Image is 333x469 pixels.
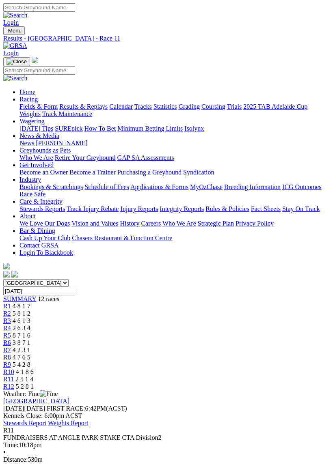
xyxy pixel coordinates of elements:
a: [DATE] Tips [19,125,53,132]
a: R9 [3,361,11,368]
a: ICG Outcomes [282,183,321,190]
div: Industry [19,183,330,198]
a: Schedule of Fees [84,183,129,190]
a: Results & Replays [59,103,108,110]
a: Careers [141,220,161,227]
span: 4 6 1 3 [13,317,30,324]
a: Race Safe [19,191,45,198]
a: Login [3,19,19,26]
a: News & Media [19,132,59,139]
span: • [3,449,6,456]
div: FUNDRAISERS AT ANGLE PARK STAKE CTA Division2 [3,434,330,441]
span: 5 8 1 2 [13,310,30,317]
a: Grading [179,103,200,110]
img: twitter.svg [11,271,18,278]
a: Fact Sheets [251,205,281,212]
a: Care & Integrity [19,198,63,205]
a: R8 [3,354,11,361]
a: Privacy Policy [236,220,274,227]
a: MyOzChase [190,183,223,190]
div: Wagering [19,125,330,132]
a: R6 [3,339,11,346]
a: Results - [GEOGRAPHIC_DATA] - Race 11 [3,35,330,42]
img: logo-grsa-white.png [3,263,10,269]
div: Get Involved [19,169,330,176]
button: Toggle navigation [3,26,25,35]
a: Injury Reports [120,205,158,212]
a: News [19,140,34,146]
span: R7 [3,346,11,353]
a: Become a Trainer [69,169,116,176]
span: R1 [3,303,11,310]
a: Become an Owner [19,169,68,176]
a: R3 [3,317,11,324]
a: How To Bet [84,125,116,132]
a: Stewards Reports [19,205,65,212]
span: Distance: [3,456,28,463]
a: Chasers Restaurant & Function Centre [72,234,172,241]
span: 4 2 3 1 [13,346,30,353]
span: 2 6 3 4 [13,325,30,331]
a: Wagering [19,118,45,125]
span: Weather: Fine [3,390,58,397]
input: Search [3,66,75,75]
img: logo-grsa-white.png [32,57,38,63]
a: Login To Blackbook [19,249,73,256]
img: facebook.svg [3,271,10,278]
span: 5 4 2 8 [13,361,30,368]
a: Statistics [154,103,177,110]
a: SUMMARY [3,295,36,302]
a: Syndication [183,169,214,176]
a: Who We Are [19,154,53,161]
div: Bar & Dining [19,234,330,242]
a: R12 [3,383,14,390]
a: Racing [19,96,38,103]
div: Care & Integrity [19,205,330,213]
button: Toggle navigation [3,57,30,66]
a: R5 [3,332,11,339]
span: 4 1 8 6 [16,368,34,375]
a: Weights Report [48,420,89,426]
div: News & Media [19,140,330,147]
a: R4 [3,325,11,331]
span: FIRST RACE: [47,405,85,412]
a: Who We Are [162,220,196,227]
a: 2025 TAB Adelaide Cup [243,103,307,110]
a: Applications & Forms [130,183,188,190]
a: R10 [3,368,14,375]
div: 530m [3,456,330,463]
div: Racing [19,103,330,118]
span: 4 7 6 5 [13,354,30,361]
a: History [120,220,139,227]
a: R2 [3,310,11,317]
a: Track Maintenance [42,110,92,117]
a: Calendar [109,103,133,110]
a: SUREpick [55,125,82,132]
a: Rules & Policies [205,205,249,212]
a: Track Injury Rebate [67,205,119,212]
a: R11 [3,376,14,383]
input: Search [3,3,75,12]
span: 3 8 7 1 [13,339,30,346]
a: Vision and Values [71,220,118,227]
span: 8 7 1 6 [13,332,30,339]
div: About [19,220,330,227]
div: Greyhounds as Pets [19,154,330,161]
a: Strategic Plan [198,220,234,227]
a: Retire Your Greyhound [55,154,116,161]
a: Trials [227,103,242,110]
a: Get Involved [19,161,54,168]
a: Minimum Betting Limits [117,125,183,132]
img: Search [3,12,28,19]
img: Close [6,58,27,65]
